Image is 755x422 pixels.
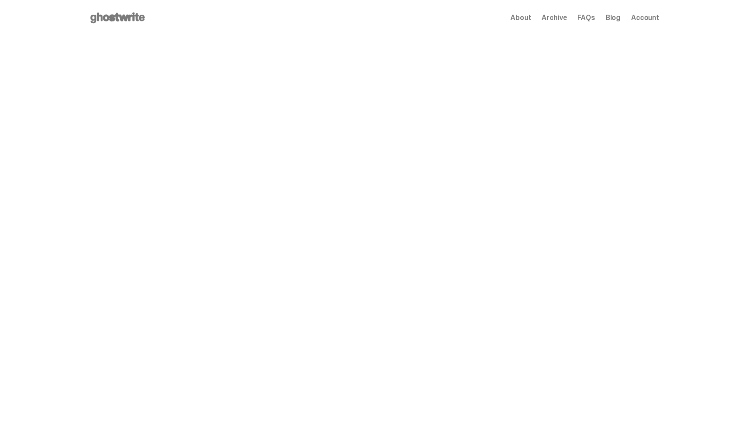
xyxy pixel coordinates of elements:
[510,14,531,21] a: About
[606,14,620,21] a: Blog
[542,14,567,21] a: Archive
[577,14,595,21] a: FAQs
[631,14,659,21] a: Account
